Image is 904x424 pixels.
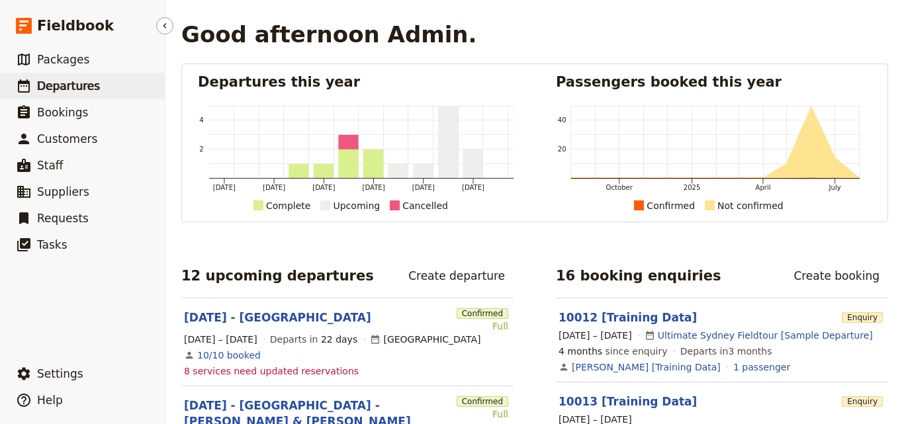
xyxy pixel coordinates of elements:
h1: Good afternoon Admin. [181,21,476,48]
h2: 16 booking enquiries [556,266,721,286]
tspan: April [755,184,770,191]
div: Complete [266,198,310,214]
div: Full [457,319,508,333]
span: Confirmed [457,308,508,319]
div: Not confirmed [717,198,784,214]
span: 22 days [321,334,357,345]
span: Help [37,394,63,407]
span: [DATE] – [DATE] [559,329,632,342]
tspan: [DATE] [213,184,236,191]
div: Cancelled [402,198,448,214]
span: Departs in [270,333,357,346]
span: since enquiry [559,345,668,358]
h2: Departures this year [198,72,514,92]
tspan: [DATE] [363,184,385,191]
span: 8 services need updated reservations [184,364,359,378]
span: Confirmed [457,396,508,407]
a: Create booking [785,265,888,287]
a: Create departure [400,265,514,287]
tspan: [DATE] [462,184,484,191]
span: Requests [37,212,89,225]
span: Departures [37,79,100,93]
span: Enquiry [842,312,883,323]
tspan: 40 [558,116,566,124]
tspan: 4 [199,116,203,124]
div: [GEOGRAPHIC_DATA] [370,333,480,346]
a: Ultimate Sydney Fieldtour [Sample Departure] [658,329,873,342]
tspan: [DATE] [312,184,335,191]
a: 10012 [Training Data] [559,311,697,324]
a: View the bookings for this departure [197,349,261,362]
span: Settings [37,367,83,380]
span: Departs in 3 months [680,345,772,358]
span: Fieldbook [37,16,114,36]
span: Packages [37,53,89,66]
tspan: July [829,184,841,191]
a: [DATE] - [GEOGRAPHIC_DATA] [184,310,371,325]
span: Enquiry [842,396,883,407]
div: Upcoming [333,198,380,214]
tspan: 2025 [684,184,701,191]
div: Confirmed [647,198,695,214]
button: Hide menu [156,17,173,34]
h2: Passengers booked this year [556,72,872,92]
a: View the passengers for this booking [733,360,790,374]
a: 10013 [Training Data] [559,395,697,408]
span: Suppliers [37,185,89,198]
span: [DATE] – [DATE] [184,333,257,346]
a: [PERSON_NAME] [Training Data] [572,360,721,374]
span: Bookings [37,106,88,119]
tspan: October [606,184,633,191]
span: Tasks [37,238,68,251]
div: Full [457,407,508,421]
span: Customers [37,132,97,146]
tspan: 20 [558,146,566,153]
span: Staff [37,159,64,172]
tspan: [DATE] [412,184,435,191]
span: 4 months [559,346,602,357]
tspan: 2 [199,146,203,153]
h2: 12 upcoming departures [181,266,374,286]
tspan: [DATE] [263,184,285,191]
